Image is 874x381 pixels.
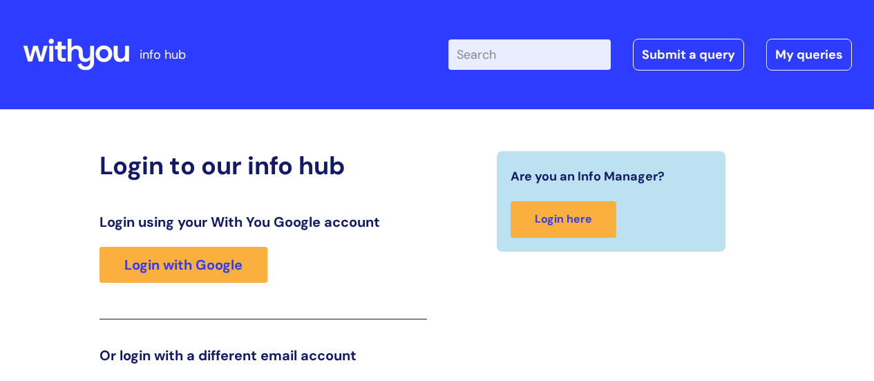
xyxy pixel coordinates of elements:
[633,39,744,71] a: Submit a query
[99,151,427,180] h2: Login to our info hub
[766,39,852,71] a: My queries
[511,165,665,187] span: Are you an Info Manager?
[99,247,267,283] a: Login with Google
[511,201,616,238] a: Login here
[140,44,186,66] p: info hub
[99,347,427,364] h3: Or login with a different email account
[99,214,427,230] h3: Login using your With You Google account
[448,39,611,70] input: Search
